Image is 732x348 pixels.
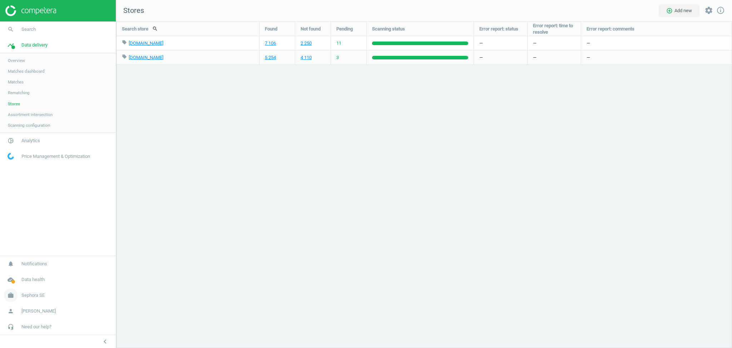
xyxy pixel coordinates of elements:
i: chevron_left [101,337,109,346]
i: local_offer [122,54,127,59]
div: — [581,36,732,50]
a: [DOMAIN_NAME] [129,55,163,60]
i: person [4,304,18,318]
img: ajHJNr6hYgQAAAAASUVORK5CYII= [5,5,56,16]
span: Not found [301,26,321,32]
span: 11 [336,40,341,47]
a: [DOMAIN_NAME] [129,40,163,46]
span: Stores [116,6,144,16]
a: 7 106 [265,40,276,47]
i: pie_chart_outlined [4,134,18,148]
div: — [474,36,527,50]
div: Search store [117,22,259,36]
i: work [4,289,18,302]
span: Price Management & Optimization [21,153,90,160]
span: Need our help? [21,324,51,330]
i: settings [704,6,713,15]
span: Matches [8,79,24,85]
i: headset_mic [4,320,18,334]
i: add_circle_outline [666,8,673,14]
span: Matches dashboard [8,68,45,74]
i: local_offer [122,40,127,45]
span: — [533,54,536,61]
img: wGWNvw8QSZomAAAAABJRU5ErkJggg== [8,153,14,160]
a: 2 250 [301,40,312,47]
span: Pending [336,26,353,32]
i: timeline [4,38,18,52]
span: Error report: status [479,26,518,32]
span: Analytics [21,137,40,144]
span: Scanning status [372,26,405,32]
span: Data delivery [21,42,48,48]
span: Rematching [8,90,30,96]
span: Sephora SE [21,292,45,299]
span: [PERSON_NAME] [21,308,56,314]
span: Error report: time to resolve [533,23,575,35]
a: info_outline [716,6,725,15]
span: 3 [336,54,339,61]
span: — [533,40,536,47]
div: — [581,50,732,64]
button: search [148,23,162,35]
a: 4 110 [301,54,312,61]
span: Found [265,26,277,32]
span: Data health [21,276,45,283]
div: — [474,50,527,64]
span: Search [21,26,36,33]
span: Stores [8,101,20,107]
span: Overview [8,58,25,63]
span: Scanning configuration [8,122,50,128]
i: cloud_done [4,273,18,286]
i: notifications [4,257,18,271]
button: add_circle_outlineAdd new [659,4,699,17]
button: settings [701,3,716,18]
i: search [4,23,18,36]
a: 5 254 [265,54,276,61]
span: Assortment intersection [8,112,53,117]
span: Notifications [21,261,47,267]
button: chevron_left [96,337,114,346]
span: Error report: comments [587,26,634,32]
